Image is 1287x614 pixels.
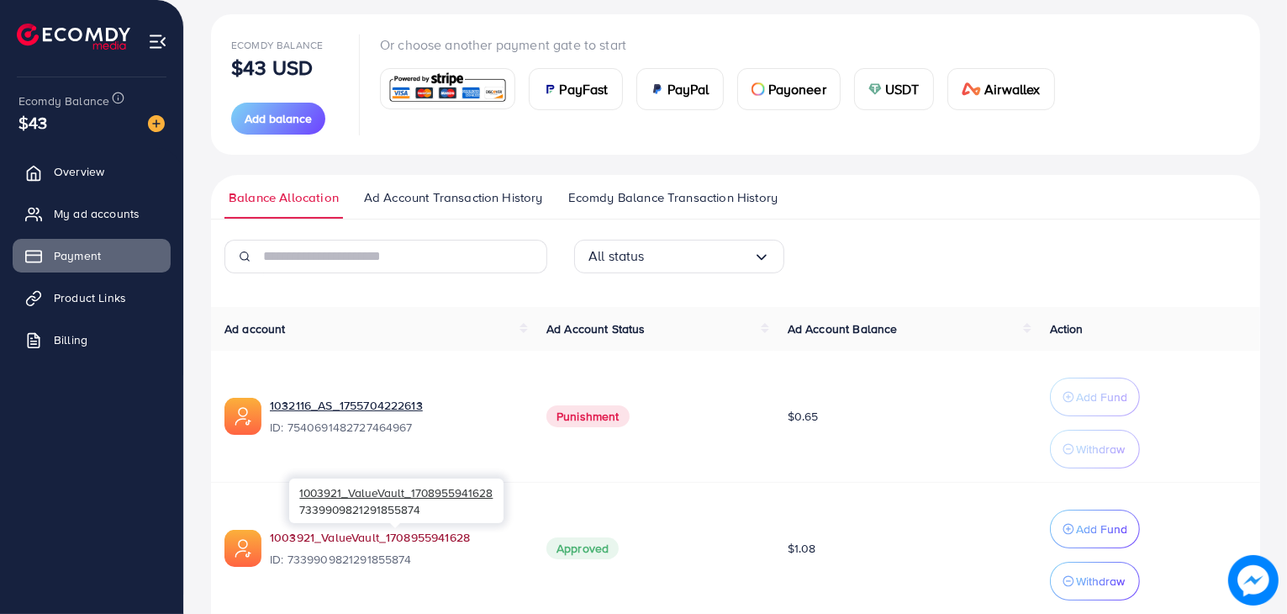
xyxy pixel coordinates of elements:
[54,163,104,180] span: Overview
[364,188,543,207] span: Ad Account Transaction History
[229,188,339,207] span: Balance Allocation
[13,239,171,273] a: Payment
[1076,519,1127,539] p: Add Fund
[54,205,140,222] span: My ad accounts
[13,197,171,230] a: My ad accounts
[1076,439,1125,459] p: Withdraw
[245,110,312,127] span: Add balance
[380,34,1068,55] p: Or choose another payment gate to start
[560,79,609,99] span: PayFast
[546,405,630,427] span: Punishment
[543,82,556,96] img: card
[231,103,325,135] button: Add balance
[231,38,323,52] span: Ecomdy Balance
[224,398,261,435] img: ic-ads-acc.e4c84228.svg
[546,320,646,337] span: Ad Account Status
[962,82,982,96] img: card
[231,57,313,77] p: $43 USD
[574,240,784,273] div: Search for option
[1050,430,1140,468] button: Withdraw
[1076,387,1127,407] p: Add Fund
[1050,510,1140,548] button: Add Fund
[1050,378,1140,416] button: Add Fund
[854,68,934,110] a: cardUSDT
[1050,320,1084,337] span: Action
[270,419,520,436] span: ID: 7540691482727464967
[270,529,520,546] a: 1003921_ValueVault_1708955941628
[13,155,171,188] a: Overview
[752,82,765,96] img: card
[636,68,724,110] a: cardPayPal
[148,115,165,132] img: image
[568,188,778,207] span: Ecomdy Balance Transaction History
[270,397,520,436] div: <span class='underline'>1032116_AS_1755704222613</span></br>7540691482727464967
[54,247,101,264] span: Payment
[13,323,171,357] a: Billing
[788,540,816,557] span: $1.08
[270,551,520,568] span: ID: 7339909821291855874
[667,79,709,99] span: PayPal
[224,530,261,567] img: ic-ads-acc.e4c84228.svg
[299,484,493,500] span: 1003921_ValueVault_1708955941628
[270,397,520,414] a: 1032116_AS_1755704222613
[651,82,664,96] img: card
[1050,562,1140,601] button: Withdraw
[54,289,126,306] span: Product Links
[984,79,1040,99] span: Airwallex
[148,32,167,51] img: menu
[380,68,515,109] a: card
[947,68,1055,110] a: cardAirwallex
[13,281,171,315] a: Product Links
[18,110,47,135] span: $43
[289,479,504,523] div: 7339909821291855874
[645,243,753,269] input: Search for option
[529,68,623,110] a: cardPayFast
[868,82,882,96] img: card
[788,408,819,425] span: $0.65
[386,71,509,107] img: card
[17,24,130,50] img: logo
[18,93,109,109] span: Ecomdy Balance
[54,331,87,348] span: Billing
[885,79,920,99] span: USDT
[546,537,619,559] span: Approved
[768,79,826,99] span: Payoneer
[737,68,841,110] a: cardPayoneer
[588,243,645,269] span: All status
[1228,555,1279,606] img: image
[224,320,286,337] span: Ad account
[788,320,898,337] span: Ad Account Balance
[1076,571,1125,591] p: Withdraw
